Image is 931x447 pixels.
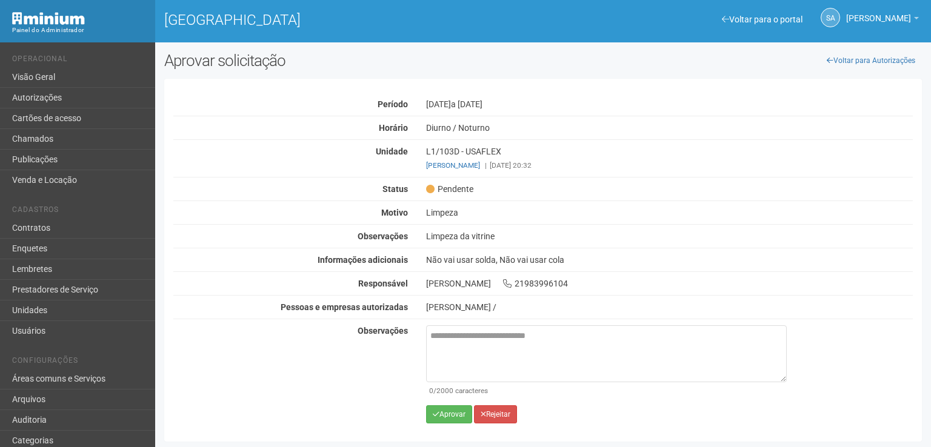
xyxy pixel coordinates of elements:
[417,146,922,171] div: L1/103D - USAFLEX
[12,25,146,36] div: Painel do Administrador
[417,122,922,133] div: Diurno / Noturno
[12,12,85,25] img: Minium
[164,51,534,70] h2: Aprovar solicitação
[846,2,911,23] span: Silvio Anjos
[12,205,146,218] li: Cadastros
[318,255,408,265] strong: Informações adicionais
[426,302,913,313] div: [PERSON_NAME] /
[358,326,408,336] strong: Observações
[846,15,919,25] a: [PERSON_NAME]
[426,160,913,171] div: [DATE] 20:32
[376,147,408,156] strong: Unidade
[485,161,487,170] span: |
[417,254,922,265] div: Não vai usar solda, Não vai usar cola
[429,385,784,396] div: /2000 caracteres
[722,15,803,24] a: Voltar para o portal
[426,161,480,170] a: [PERSON_NAME]
[281,302,408,312] strong: Pessoas e empresas autorizadas
[821,8,840,27] a: SA
[381,208,408,217] strong: Motivo
[417,99,922,110] div: [DATE]
[164,12,534,28] h1: [GEOGRAPHIC_DATA]
[417,278,922,289] div: [PERSON_NAME] 21983996104
[379,123,408,133] strong: Horário
[382,184,408,194] strong: Status
[474,405,517,423] button: Rejeitar
[426,184,473,194] span: Pendente
[358,279,408,288] strong: Responsável
[820,51,922,70] a: Voltar para Autorizações
[358,231,408,241] strong: Observações
[12,55,146,67] li: Operacional
[417,231,922,242] div: Limpeza da vitrine
[429,386,433,395] span: 0
[417,207,922,218] div: Limpeza
[451,99,482,109] span: a [DATE]
[12,356,146,369] li: Configurações
[378,99,408,109] strong: Período
[426,405,472,423] button: Aprovar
